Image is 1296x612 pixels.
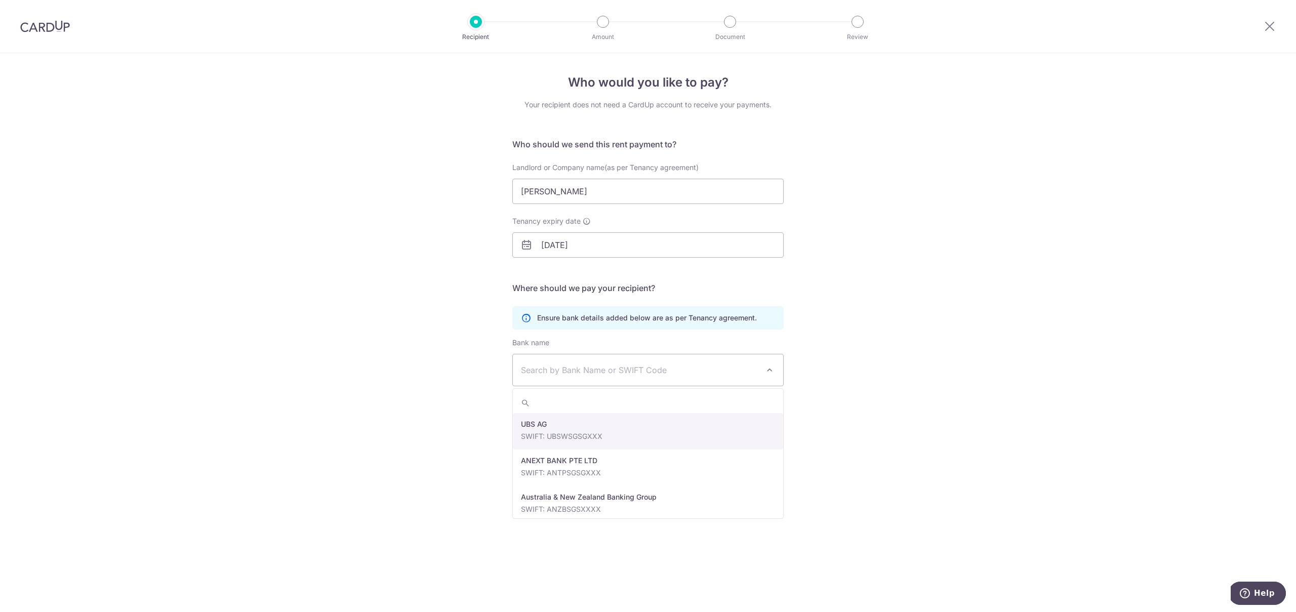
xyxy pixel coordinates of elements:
p: SWIFT: ANTPSGSGXXX [521,468,775,478]
h5: Who should we send this rent payment to? [512,138,784,150]
p: Australia & New Zealand Banking Group [521,492,775,502]
p: Review [820,32,895,42]
h5: Where should we pay your recipient? [512,282,784,294]
div: Your recipient does not need a CardUp account to receive your payments. [512,100,784,110]
label: Bank name [512,338,549,348]
span: Tenancy expiry date [512,216,581,226]
p: Ensure bank details added below are as per Tenancy agreement. [537,313,757,323]
span: Help [23,7,44,16]
p: SWIFT: UBSWSGSGXXX [521,431,775,441]
iframe: Opens a widget where you can find more information [1231,582,1286,607]
p: ANEXT BANK PTE LTD [521,456,775,466]
p: Document [693,32,767,42]
h4: Who would you like to pay? [512,73,784,92]
p: SWIFT: ANZBSGSXXXX [521,504,775,514]
span: Landlord or Company name(as per Tenancy agreement) [512,163,699,172]
input: DD/MM/YYYY [512,232,784,258]
img: CardUp [20,20,70,32]
span: Search by Bank Name or SWIFT Code [521,364,759,376]
p: Recipient [438,32,513,42]
p: UBS AG [521,419,775,429]
p: Amount [565,32,640,42]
